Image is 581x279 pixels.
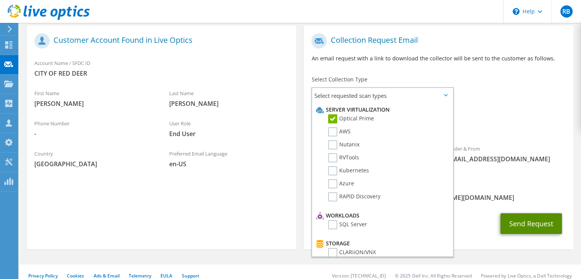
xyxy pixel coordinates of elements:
[328,220,367,229] label: SQL Server
[439,141,573,167] div: Sender & From
[328,248,376,257] label: CLARiiON/VNX
[27,115,162,142] div: Phone Number
[500,213,562,234] button: Send Request
[181,273,199,279] a: Support
[169,130,289,138] span: End User
[28,273,58,279] a: Privacy Policy
[169,160,289,168] span: en-US
[311,54,565,63] p: An email request with a link to download the collector will be sent to the customer as follows.
[94,273,120,279] a: Ads & Email
[328,140,359,149] label: Nutanix
[332,273,386,279] li: Version: [TECHNICAL_ID]
[304,179,573,206] div: CC & Reply To
[311,33,562,49] h1: Collection Request Email
[328,192,380,201] label: RAPID Discovery
[311,76,367,83] label: Select Collection Type
[481,273,572,279] li: Powered by Live Optics, a Dell Technology
[328,127,351,136] label: AWS
[513,8,520,15] svg: \n
[304,106,573,137] div: Requested Collections
[67,273,84,279] a: Cookies
[395,273,472,279] li: © 2025 Dell Inc. All Rights Reserved
[34,130,154,138] span: -
[34,69,288,78] span: CITY OF RED DEER
[34,99,154,108] span: [PERSON_NAME]
[34,33,285,49] h1: Customer Account Found in Live Optics
[312,88,453,103] span: Select requested scan types
[328,153,359,162] label: RVTools
[169,99,289,108] span: [PERSON_NAME]
[314,239,449,248] li: Storage
[446,155,566,163] span: [EMAIL_ADDRESS][DOMAIN_NAME]
[328,114,374,123] label: Optical Prime
[27,85,162,112] div: First Name
[162,85,296,112] div: Last Name
[560,5,573,18] span: RB
[160,273,172,279] a: EULA
[328,166,369,175] label: Kubernetes
[328,179,354,188] label: Azure
[129,273,151,279] a: Telemetry
[314,211,449,220] li: Workloads
[27,55,296,81] div: Account Name / SFDC ID
[314,105,449,114] li: Server Virtualization
[304,141,439,175] div: To
[34,160,154,168] span: [GEOGRAPHIC_DATA]
[162,146,296,172] div: Preferred Email Language
[162,115,296,142] div: User Role
[27,146,162,172] div: Country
